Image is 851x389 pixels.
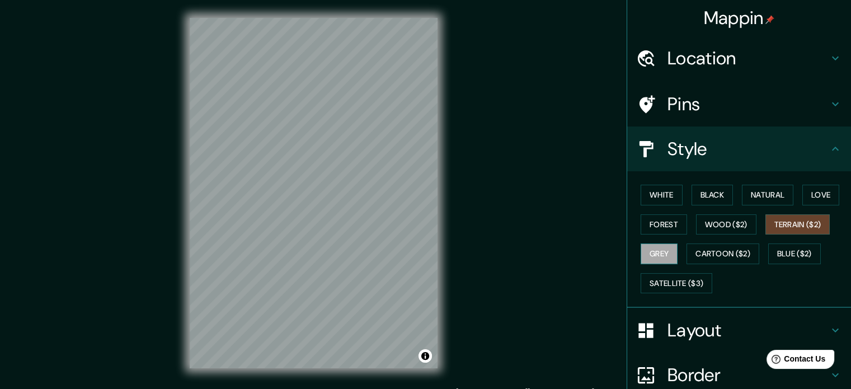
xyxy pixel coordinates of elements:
[667,319,829,341] h4: Layout
[627,308,851,353] div: Layout
[641,185,683,205] button: White
[802,185,839,205] button: Love
[667,364,829,386] h4: Border
[419,349,432,363] button: Toggle attribution
[692,185,734,205] button: Black
[768,243,821,264] button: Blue ($2)
[627,36,851,81] div: Location
[190,18,438,368] canvas: Map
[667,93,829,115] h4: Pins
[627,82,851,126] div: Pins
[641,273,712,294] button: Satellite ($3)
[696,214,756,235] button: Wood ($2)
[641,214,687,235] button: Forest
[765,15,774,24] img: pin-icon.png
[667,138,829,160] h4: Style
[667,47,829,69] h4: Location
[641,243,678,264] button: Grey
[751,345,839,377] iframe: Help widget launcher
[627,126,851,171] div: Style
[765,214,830,235] button: Terrain ($2)
[742,185,793,205] button: Natural
[704,7,775,29] h4: Mappin
[687,243,759,264] button: Cartoon ($2)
